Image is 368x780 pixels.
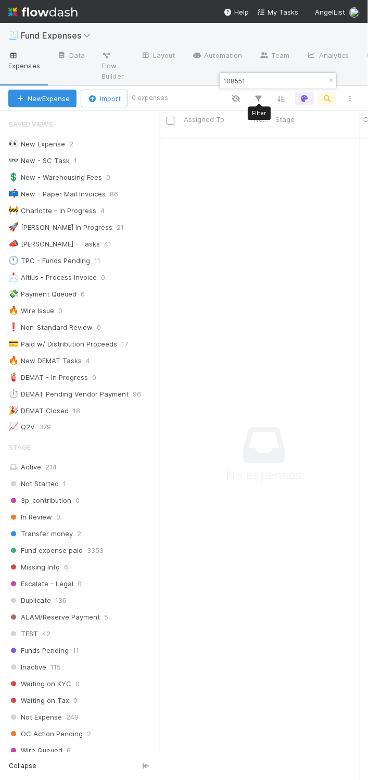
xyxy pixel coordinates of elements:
span: Escalate - Legal [8,578,73,591]
span: My Tasks [257,8,298,16]
span: Expenses [8,50,40,71]
span: Assigned To [184,114,224,125]
span: Not Expense [8,711,62,724]
div: New Expense [8,138,65,151]
div: Charlotte - In Progress [8,204,96,217]
span: 0 [75,494,80,507]
span: 11 [94,254,111,267]
div: New - Paper Mail Invoices [8,188,106,201]
div: Q2V [8,421,35,434]
span: Missing Info [8,561,60,574]
span: 3353 [87,544,104,558]
span: 4 [86,354,100,367]
span: 4 [100,204,115,217]
div: New - SC Task [8,154,70,167]
span: AngelList [315,8,345,16]
span: 115 [50,661,61,674]
span: 💳 [8,339,19,348]
span: 86 [110,188,129,201]
span: 249 [66,711,79,724]
span: 6 [64,561,68,574]
span: Duplicate [8,595,51,608]
div: Help [224,7,249,17]
div: Wire Issue [8,304,54,317]
span: Transfer money [8,528,73,541]
span: ⏱️ [8,389,19,398]
span: 1 [74,154,87,167]
input: Search... [221,75,325,87]
span: ALAM/Reserve Payment [8,611,100,624]
span: 0 [75,678,80,691]
span: In Review [8,511,52,524]
span: 2 [69,138,84,151]
span: 0 [97,321,111,334]
span: Saved Views [8,114,53,134]
button: NewExpense [8,90,77,107]
div: New DEMAT Tasks [8,354,82,367]
span: Fund expense paid [8,544,83,558]
div: Non-Standard Review [8,321,93,334]
span: 📩 [8,273,19,281]
span: 📫 [8,189,19,198]
span: Inactive [8,661,46,674]
span: Stage [275,114,295,125]
span: Not Started [8,478,59,491]
span: 21 [117,221,134,234]
span: Funds Pending [8,645,69,658]
a: Data [48,48,93,65]
span: ❗ [8,323,19,331]
span: Stage [8,437,31,458]
span: 2 [87,728,91,741]
div: [PERSON_NAME] - Tasks [8,238,100,251]
span: 0 [58,304,73,317]
span: 👓 [8,156,19,165]
span: Waiting on KYC [8,678,71,691]
span: 🔥 [8,306,19,315]
span: OC Action Pending [8,728,83,741]
span: 379 [39,421,61,434]
span: Fund Expenses [21,30,96,41]
span: Non-standard review [254,114,270,125]
span: 2 [77,528,81,541]
span: 5 [104,611,108,624]
span: 🎉 [8,406,19,415]
span: 🚀 [8,222,19,231]
span: 18 [73,404,91,417]
span: 0 [101,271,116,284]
span: 👀 [8,139,19,148]
span: 🚧 [8,206,19,215]
div: Active [8,461,157,474]
div: TPC - Funds Pending [8,254,90,267]
div: Payment Queued [8,288,77,301]
span: 0 [56,511,60,524]
span: TEST [8,628,38,641]
span: 🧾 [8,31,19,40]
span: 💲 [8,172,19,181]
span: 6 [81,288,95,301]
span: 96 [133,388,151,401]
span: 136 [55,595,67,608]
span: 💸 [8,289,19,298]
div: DEMAT Pending Vendor Payment [8,388,129,401]
span: 📣 [8,239,19,248]
span: Collapse [9,762,36,771]
small: 0 expenses [132,93,168,103]
span: Flow Builder [101,50,124,81]
span: 🕚 [8,256,19,265]
div: [PERSON_NAME] In Progress [8,221,112,234]
span: 0 [106,171,121,184]
button: Import [81,90,128,107]
a: Team [251,48,298,65]
span: Wire Queued [8,745,62,758]
span: 42 [42,628,50,641]
span: 1 [63,478,66,491]
span: Waiting on Tax [8,695,69,708]
span: 11 [73,645,79,658]
span: 🔥 [8,356,19,365]
span: 0 [92,371,107,384]
img: logo-inverted-e16ddd16eac7371096b0.svg [8,3,78,21]
a: Analytics [298,48,358,65]
div: New - Warehousing Fees [8,171,102,184]
div: Altius - Process Invoice [8,271,97,284]
span: 0 [78,578,82,591]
